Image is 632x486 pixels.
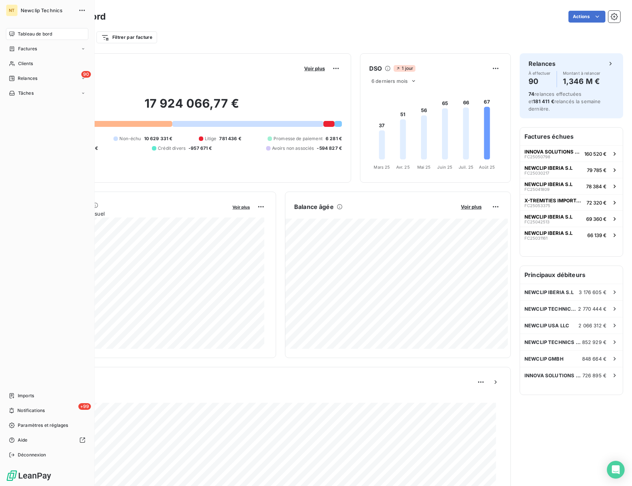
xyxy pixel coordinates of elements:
button: Actions [568,11,605,23]
span: Déconnexion [18,452,46,458]
button: NEWCLIP IBERIA S.LFC2503116166 139 € [520,227,623,243]
span: NEWCLIP IBERIA S.L [524,165,572,171]
span: 781 436 € [219,135,241,142]
span: FC25042513 [524,220,550,224]
span: 72 320 € [587,200,606,206]
h6: Balance âgée [294,202,334,211]
h6: Principaux débiteurs [520,266,623,284]
span: NEWCLIP TECHNICS AUSTRALIA PTY [524,306,578,312]
span: Avoirs non associés [272,145,314,152]
span: -594 827 € [317,145,342,152]
span: 6 281 € [326,135,342,142]
tspan: Août 25 [479,165,495,170]
span: 2 066 312 € [578,323,606,328]
span: INNOVA SOLUTIONS SPA [524,149,581,155]
button: X-TREMITIES IMPORTADORA E DISTRIBUIFC2505337572 320 € [520,194,623,210]
span: Non-échu [119,135,141,142]
span: FC25041809 [524,187,550,192]
span: 66 139 € [587,232,606,238]
div: Open Intercom Messenger [607,461,625,479]
a: Tableau de bord [6,28,88,40]
button: Voir plus [302,65,327,72]
span: 852 929 € [582,339,606,345]
span: Newclip Technics [21,7,74,13]
span: X-TREMITIES IMPORTADORA E DISTRIBUI [524,198,584,203]
a: Aide [6,434,88,446]
span: NEWCLIP TECHNICS JAPAN KK [524,339,582,345]
span: Chiffre d'affaires mensuel [42,210,227,217]
div: NT [6,4,18,16]
tspan: Avr. 25 [396,165,410,170]
span: Aide [18,437,28,443]
span: INNOVA SOLUTIONS SPA [524,372,582,378]
span: Voir plus [304,65,325,71]
span: 2 770 444 € [578,306,606,312]
h4: 90 [529,75,551,87]
span: 78 384 € [586,183,606,189]
h6: Relances [529,59,555,68]
span: Factures [18,45,37,52]
span: 90 [81,71,91,78]
span: 181 411 € [533,98,554,104]
span: NEWCLIP IBERIA S.L [524,230,572,236]
button: NEWCLIP IBERIA S.LFC2503021779 785 € [520,162,623,178]
span: -957 671 € [188,145,212,152]
span: À effectuer [529,71,551,75]
span: FC25050798 [524,155,550,159]
h2: 17 924 066,77 € [42,96,342,118]
span: relances effectuées et relancés la semaine dernière. [529,91,601,112]
button: Filtrer par facture [96,31,157,43]
span: 6 derniers mois [371,78,408,84]
span: 69 360 € [586,216,606,222]
tspan: Juil. 25 [459,165,473,170]
button: Voir plus [230,203,252,210]
a: 90Relances [6,72,88,84]
h6: Factures échues [520,128,623,145]
a: Clients [6,58,88,70]
button: INNOVA SOLUTIONS SPAFC25050798160 520 € [520,145,623,162]
span: 79 785 € [587,167,606,173]
span: FC25031161 [524,236,547,240]
span: NEWCLIP USA LLC [524,323,569,328]
button: NEWCLIP IBERIA S.LFC2504180978 384 € [520,178,623,194]
span: +99 [78,403,91,410]
span: Tableau de bord [18,31,52,37]
span: NEWCLIP IBERIA S.L [524,289,574,295]
span: NEWCLIP IBERIA S.L [524,214,572,220]
span: 3 176 605 € [579,289,606,295]
span: Notifications [17,407,45,414]
span: Clients [18,60,33,67]
span: NEWCLIP IBERIA S.L [524,181,572,187]
a: Tâches [6,87,88,99]
a: Imports [6,390,88,402]
span: Relances [18,75,37,82]
span: Montant à relancer [563,71,601,75]
a: Factures [6,43,88,55]
span: Tâches [18,90,34,97]
span: 160 520 € [584,151,606,157]
img: Logo LeanPay [6,470,52,482]
span: 848 664 € [582,356,606,362]
span: Voir plus [461,204,482,210]
tspan: Mars 25 [374,165,390,170]
tspan: Mai 25 [417,165,431,170]
span: 74 [529,91,534,97]
h6: DSO [369,64,382,73]
span: 10 629 331 € [144,135,173,142]
button: NEWCLIP IBERIA S.LFC2504251369 360 € [520,210,623,227]
span: 726 895 € [582,372,606,378]
span: FC25030217 [524,171,549,175]
span: Litige [205,135,217,142]
span: 1 jour [394,65,415,72]
button: Voir plus [459,203,484,210]
span: Paramètres et réglages [18,422,68,429]
tspan: Juin 25 [437,165,452,170]
h4: 1,346 M € [563,75,601,87]
span: Voir plus [232,205,250,210]
span: NEWCLIP GMBH [524,356,564,362]
span: FC25053375 [524,203,550,208]
a: Paramètres et réglages [6,419,88,431]
span: Promesse de paiement [273,135,323,142]
span: Crédit divers [158,145,186,152]
span: Imports [18,392,34,399]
